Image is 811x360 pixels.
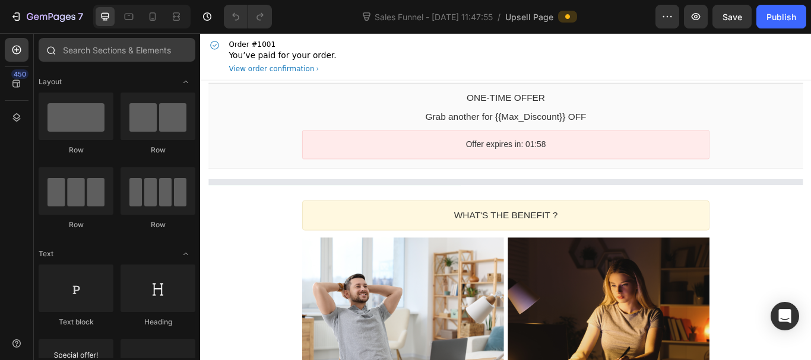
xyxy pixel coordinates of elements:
[39,38,195,62] input: Search Sections & Elements
[39,145,113,155] div: Row
[766,11,796,23] div: Publish
[498,11,500,23] span: /
[771,302,799,330] div: Open Intercom Messenger
[39,317,113,327] div: Text block
[712,5,752,28] button: Save
[39,219,113,230] div: Row
[11,69,28,79] div: 450
[200,33,811,360] iframe: Design area
[129,206,583,219] p: WHAT'S THE BENEFIT ?
[39,77,62,87] span: Layout
[311,69,402,81] bdo: One-time Offer
[372,11,495,23] span: Sales Funnel - [DATE] 11:47:55
[78,9,83,24] p: 7
[121,219,195,230] div: Row
[262,91,450,103] bdo: Grab another for {{Max_Discount}} OFF
[39,249,53,259] span: Text
[723,12,742,22] span: Save
[176,72,195,91] span: Toggle open
[176,244,195,263] span: Toggle open
[224,5,272,28] div: Undo/Redo
[505,11,553,23] span: Upsell Page
[121,317,195,327] div: Heading
[309,125,403,135] bdo: Offer expires in: 01:58
[5,5,88,28] button: 7
[121,145,195,155] div: Row
[756,5,806,28] button: Publish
